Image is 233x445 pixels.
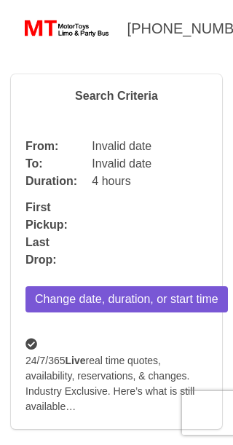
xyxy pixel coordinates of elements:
b: Duration: [25,175,77,187]
button: Change date, duration, or start time [25,286,228,312]
b: To: [25,157,43,170]
b: Live [66,355,86,366]
b: First Pickup: [25,201,68,231]
span: Change date, duration, or start time [35,291,218,308]
b: From: [25,140,58,152]
div: 4 hours [83,164,216,190]
div: Invalid date [83,146,216,173]
h4: Search Criteria [25,89,208,103]
div: Invalid date [83,129,216,155]
b: Last Drop: [25,236,57,266]
span: 24/7/365 real time quotes, availability, reservations, & changes. [25,353,208,384]
span: Industry Exclusive. Here’s what is still available… [25,384,208,414]
img: MotorToys Logo [20,18,110,39]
